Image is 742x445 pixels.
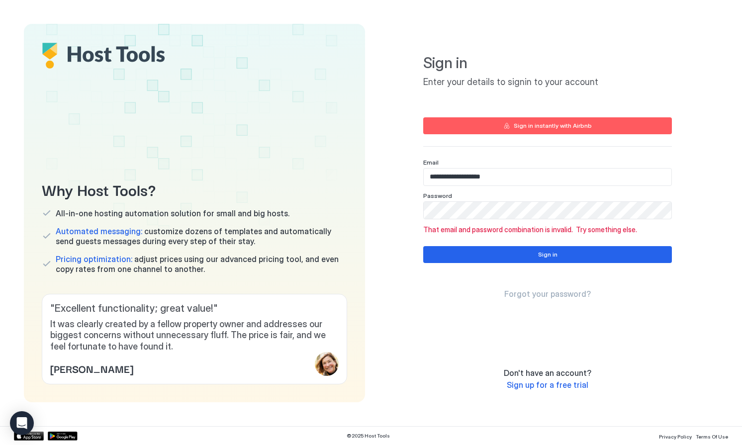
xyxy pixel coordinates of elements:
div: Sign in [538,250,557,259]
span: Enter your details to signin to your account [423,77,672,88]
a: Sign up for a free trial [507,380,588,390]
span: Email [423,159,439,166]
span: Privacy Policy [659,434,692,440]
button: Sign in [423,246,672,263]
input: Input Field [424,169,671,185]
div: profile [315,352,339,376]
span: [PERSON_NAME] [50,361,133,376]
span: customize dozens of templates and automatically send guests messages during every step of their s... [56,226,347,246]
span: " Excellent functionality; great value! " [50,302,339,315]
span: Why Host Tools? [42,178,347,200]
div: Open Intercom Messenger [10,411,34,435]
button: Sign in instantly with Airbnb [423,117,672,134]
span: That email and password combination is invalid. Try something else. [423,225,672,234]
span: Automated messaging: [56,226,142,236]
a: Forgot your password? [504,289,591,299]
span: adjust prices using our advanced pricing tool, and even copy rates from one channel to another. [56,254,347,274]
span: Terms Of Use [696,434,728,440]
span: All-in-one hosting automation solution for small and big hosts. [56,208,289,218]
a: Privacy Policy [659,431,692,441]
div: Sign in instantly with Airbnb [514,121,592,130]
span: Password [423,192,452,199]
span: Sign in [423,54,672,73]
a: Google Play Store [48,432,78,441]
a: App Store [14,432,44,441]
span: © 2025 Host Tools [347,433,390,439]
a: Terms Of Use [696,431,728,441]
span: It was clearly created by a fellow property owner and addresses our biggest concerns without unne... [50,319,339,353]
input: Input Field [424,202,671,219]
span: Don't have an account? [504,368,591,378]
span: Pricing optimization: [56,254,132,264]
